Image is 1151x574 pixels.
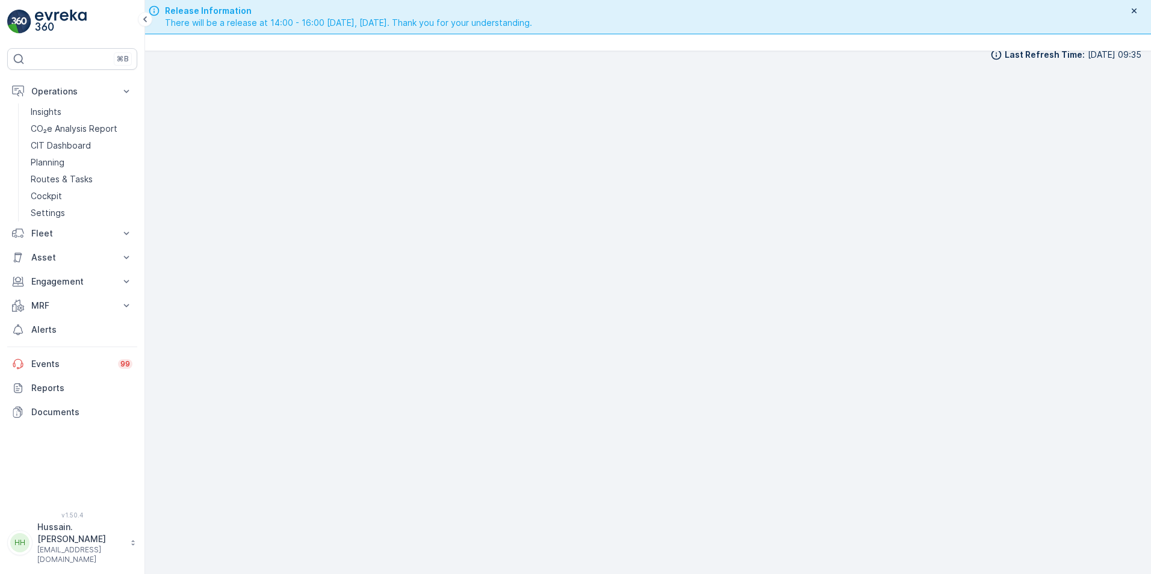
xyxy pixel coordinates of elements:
p: Insights [31,106,61,118]
a: CIT Dashboard [26,137,137,154]
a: Alerts [7,318,137,342]
a: Planning [26,154,137,171]
button: Fleet [7,221,137,245]
p: Planning [31,156,64,168]
a: Settings [26,205,137,221]
a: CO₂e Analysis Report [26,120,137,137]
p: Operations [31,85,113,97]
div: HH [10,533,29,552]
p: ⌘B [117,54,129,64]
p: [EMAIL_ADDRESS][DOMAIN_NAME] [37,545,124,564]
p: Fleet [31,227,113,239]
button: HHHussain.[PERSON_NAME][EMAIL_ADDRESS][DOMAIN_NAME] [7,521,137,564]
img: logo [7,10,31,34]
span: v 1.50.4 [7,511,137,519]
a: Documents [7,400,137,424]
span: Release Information [165,5,532,17]
button: Engagement [7,270,137,294]
p: Asset [31,252,113,264]
a: Events99 [7,352,137,376]
p: Documents [31,406,132,418]
button: Operations [7,79,137,103]
p: Alerts [31,324,132,336]
p: CO₂e Analysis Report [31,123,117,135]
p: Cockpit [31,190,62,202]
p: [DATE] 09:35 [1088,49,1141,61]
a: Routes & Tasks [26,171,137,188]
p: MRF [31,300,113,312]
p: Engagement [31,276,113,288]
p: Events [31,358,111,370]
p: Routes & Tasks [31,173,93,185]
button: MRF [7,294,137,318]
span: There will be a release at 14:00 - 16:00 [DATE], [DATE]. Thank you for your understanding. [165,17,532,29]
button: Asset [7,245,137,270]
p: CIT Dashboard [31,140,91,152]
a: Cockpit [26,188,137,205]
p: Reports [31,382,132,394]
img: logo_light-DOdMpM7g.png [35,10,87,34]
p: 99 [120,359,131,369]
p: Last Refresh Time : [1005,49,1085,61]
p: Settings [31,207,65,219]
a: Insights [26,103,137,120]
p: Hussain.[PERSON_NAME] [37,521,124,545]
a: Reports [7,376,137,400]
